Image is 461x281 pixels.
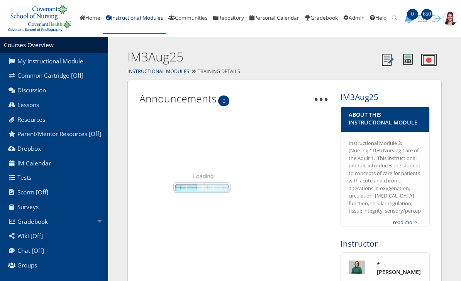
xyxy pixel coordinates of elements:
h4: *[PERSON_NAME] [377,261,422,276]
a: Announcements0 [139,92,216,106]
a: Communities [166,3,210,34]
a: Gradebook [302,3,341,34]
div: Instructional Module 3: (Nursing 1103) Nursing Care of the Adult 1. This instructional module int... [349,140,422,215]
span: 0 [218,95,229,106]
a: Admin [341,3,367,34]
h3: IM3Aug25 [341,92,430,103]
a: read more ... [393,219,422,227]
button: 650 [415,14,429,23]
h4: About This Instructional Module [349,111,422,126]
img: Calculator [403,54,413,65]
a: 650 [415,14,429,22]
div: Training Details [108,66,461,77]
span: 650 [421,9,432,20]
img: page_loader.gif [139,127,263,245]
h3: Instructor [341,238,430,249]
img: 1943_125_125.jpg [443,12,457,26]
img: Record Video Note [421,54,437,66]
a: Home [77,3,103,34]
button: 0 [402,14,415,23]
span: 0 [407,9,418,20]
a: 0 [402,14,415,22]
a: Courses Overview [4,41,54,49]
a: Instructional Modules [103,3,166,34]
img: Notes [382,54,394,66]
h2: IM3Aug25 [127,48,378,66]
a: Help [367,3,389,34]
a: Instructional Modules [127,68,189,75]
img: 10000905_125_125.png [349,261,365,274]
a: Personal Calendar [247,3,302,34]
a: Repository [210,3,247,34]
